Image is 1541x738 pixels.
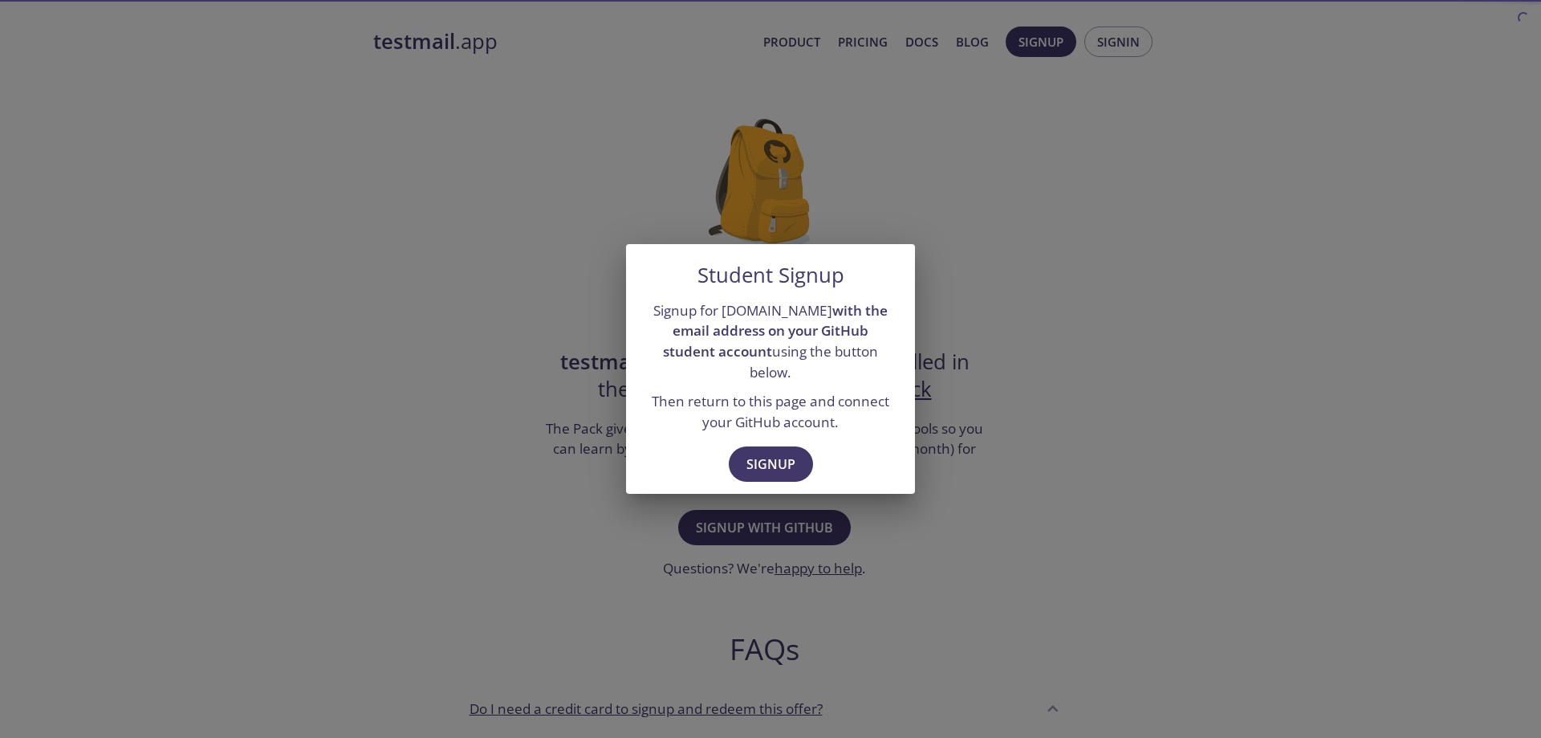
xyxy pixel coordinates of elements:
[663,301,888,361] strong: with the email address on your GitHub student account
[746,453,795,475] span: Signup
[645,300,896,383] p: Signup for [DOMAIN_NAME] using the button below.
[729,446,813,482] button: Signup
[645,391,896,432] p: Then return to this page and connect your GitHub account.
[697,263,844,287] h5: Student Signup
